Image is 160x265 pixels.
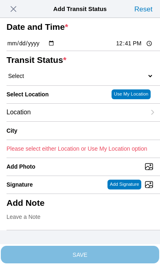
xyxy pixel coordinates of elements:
ion-label: Date and Time [7,22,150,32]
label: Select Location [7,91,48,98]
span: Location [7,109,31,116]
label: Signature [7,181,33,188]
ion-button: Use My Location [112,89,151,99]
ion-button: Reset [132,2,154,16]
ion-label: City [7,127,79,134]
ion-text: Please select either Location or Use My Location option [7,145,147,152]
ion-label: Transit Status [7,55,150,65]
ion-label: Add Note [7,198,150,208]
ion-button: Add Signature [107,180,141,189]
